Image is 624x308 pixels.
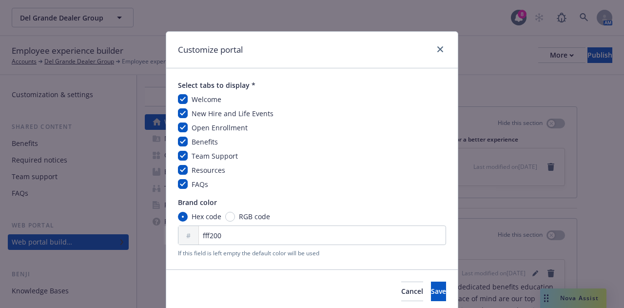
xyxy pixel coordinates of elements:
[178,80,446,90] span: Select tabs to display *
[178,212,188,222] input: Hex code
[192,165,225,175] span: Resources
[434,43,446,55] a: close
[192,151,238,161] span: Team Support
[225,212,235,222] input: RGB code
[192,137,218,146] span: Benefits
[239,211,270,222] span: RGB code
[192,109,273,118] span: New Hire and Life Events
[178,226,446,245] input: FFFFFF
[186,230,191,241] span: #
[192,211,221,222] span: Hex code
[192,95,221,104] span: Welcome
[192,123,248,132] span: Open Enrollment
[178,197,446,207] span: Brand color
[178,43,243,56] h1: Customize portal
[192,180,208,189] span: FAQs
[401,287,423,296] span: Cancel
[401,282,423,301] button: Cancel
[178,249,446,258] span: If this field is left empty the default color will be used
[431,287,446,296] span: Save
[431,282,446,301] button: Save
